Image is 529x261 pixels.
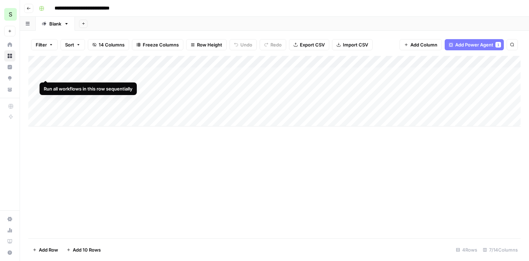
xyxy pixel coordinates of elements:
a: Browse [4,50,15,61]
button: Export CSV [289,39,329,50]
div: 4 Rows [453,244,480,255]
div: Run all workflows in this row sequentially [44,85,133,92]
a: Home [4,39,15,50]
button: Import CSV [332,39,373,50]
div: 1 [495,42,501,48]
span: Add Row [39,246,58,253]
a: Settings [4,213,15,225]
span: Export CSV [300,41,325,48]
a: Blank [36,17,75,31]
button: 14 Columns [88,39,129,50]
span: Filter [36,41,47,48]
span: Redo [270,41,282,48]
button: Add 10 Rows [62,244,105,255]
button: Sort [61,39,85,50]
span: Import CSV [343,41,368,48]
span: 14 Columns [99,41,125,48]
button: Freeze Columns [132,39,183,50]
div: 7/14 Columns [480,244,521,255]
span: Undo [240,41,252,48]
span: Add 10 Rows [73,246,101,253]
span: Row Height [197,41,222,48]
button: Row Height [186,39,227,50]
a: Your Data [4,84,15,95]
span: Freeze Columns [143,41,179,48]
button: Add Row [28,244,62,255]
span: Add Column [410,41,437,48]
span: S [9,10,12,19]
span: Add Power Agent [455,41,493,48]
button: Help + Support [4,247,15,258]
a: Opportunities [4,73,15,84]
button: Add Column [400,39,442,50]
button: Workspace: Shanil Demo [4,6,15,23]
a: Learning Hub [4,236,15,247]
div: Blank [49,20,61,27]
button: Filter [31,39,58,50]
button: Redo [260,39,286,50]
span: 1 [497,42,499,48]
a: Usage [4,225,15,236]
span: Sort [65,41,74,48]
button: Add Power Agent1 [445,39,504,50]
a: Insights [4,61,15,73]
button: Undo [230,39,257,50]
